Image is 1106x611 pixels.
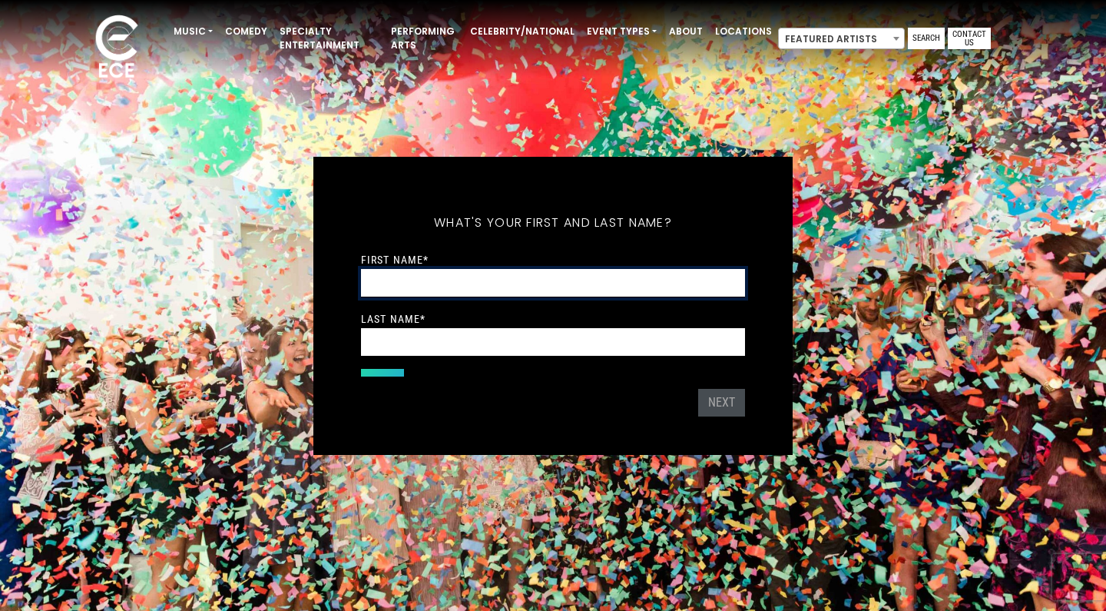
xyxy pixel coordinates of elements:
[464,18,581,45] a: Celebrity/National
[219,18,273,45] a: Comedy
[779,28,904,50] span: Featured Artists
[581,18,663,45] a: Event Types
[361,195,745,251] h5: What's your first and last name?
[709,18,778,45] a: Locations
[663,18,709,45] a: About
[167,18,219,45] a: Music
[361,253,429,267] label: First Name
[78,11,155,85] img: ece_new_logo_whitev2-1.png
[948,28,991,49] a: Contact Us
[273,18,385,58] a: Specialty Entertainment
[778,28,905,49] span: Featured Artists
[908,28,945,49] a: Search
[385,18,464,58] a: Performing Arts
[361,312,426,326] label: Last Name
